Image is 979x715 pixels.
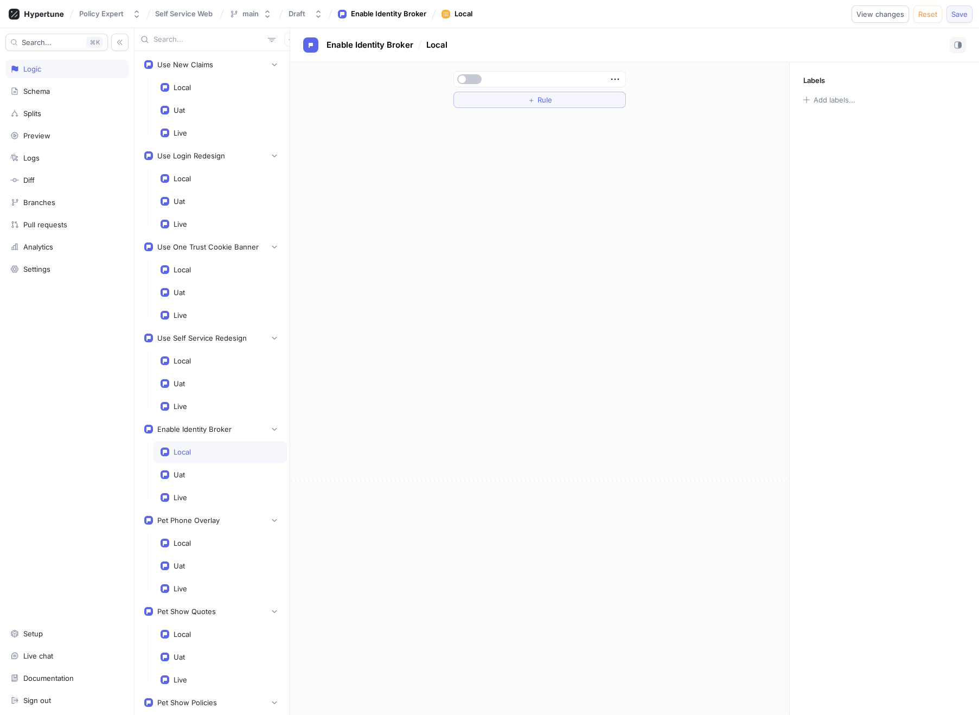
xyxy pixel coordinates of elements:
[174,470,185,479] div: Uat
[23,652,53,660] div: Live chat
[289,9,305,18] div: Draft
[23,109,41,118] div: Splits
[5,34,108,51] button: Search...K
[157,607,216,616] div: Pet Show Quotes
[174,129,187,137] div: Live
[23,220,67,229] div: Pull requests
[174,402,187,411] div: Live
[426,39,447,52] p: Local
[174,220,187,228] div: Live
[5,669,129,687] a: Documentation
[23,198,55,207] div: Branches
[174,539,191,547] div: Local
[913,5,942,23] button: Reset
[157,242,259,251] div: Use One Trust Cookie Banner
[174,174,191,183] div: Local
[174,630,191,639] div: Local
[157,698,217,707] div: Pet Show Policies
[284,5,327,23] button: Draft
[22,39,52,46] span: Search...
[153,34,264,45] input: Search...
[946,5,972,23] button: Save
[23,154,40,162] div: Logs
[23,65,41,73] div: Logic
[814,97,855,104] div: Add labels...
[918,11,937,17] span: Reset
[79,9,124,18] div: Policy Expert
[799,93,858,107] button: Add labels...
[453,92,626,108] button: ＋Rule
[174,584,187,593] div: Live
[23,674,74,682] div: Documentation
[23,87,50,95] div: Schema
[23,696,51,705] div: Sign out
[23,176,35,184] div: Diff
[157,60,213,69] div: Use New Claims
[174,448,191,456] div: Local
[157,151,225,160] div: Use Login Redesign
[174,83,191,92] div: Local
[242,9,259,18] div: main
[856,11,904,17] span: View changes
[455,9,472,20] div: Local
[538,97,552,103] span: Rule
[157,516,220,525] div: Pet Phone Overlay
[23,265,50,273] div: Settings
[157,334,247,342] div: Use Self Service Redesign
[951,11,968,17] span: Save
[174,356,191,365] div: Local
[174,197,185,206] div: Uat
[23,629,43,638] div: Setup
[327,39,413,52] p: Enable Identity Broker
[174,675,187,684] div: Live
[174,265,191,274] div: Local
[174,311,187,320] div: Live
[174,493,187,502] div: Live
[174,653,185,661] div: Uat
[803,76,825,85] p: Labels
[174,288,185,297] div: Uat
[23,131,50,140] div: Preview
[174,561,185,570] div: Uat
[852,5,909,23] button: View changes
[86,37,103,48] div: K
[174,106,185,114] div: Uat
[528,97,535,103] span: ＋
[225,5,276,23] button: main
[351,9,426,20] div: Enable Identity Broker
[155,10,213,17] span: Self Service Web
[174,379,185,388] div: Uat
[23,242,53,251] div: Analytics
[75,5,145,23] button: Policy Expert
[157,425,232,433] div: Enable Identity Broker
